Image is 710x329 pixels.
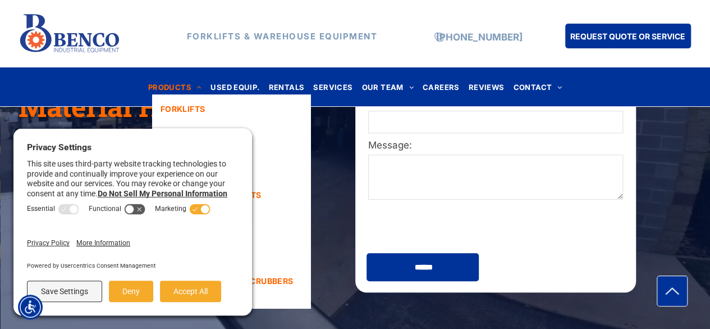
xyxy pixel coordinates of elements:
[309,79,357,94] a: SERVICES
[368,138,623,153] label: Message:
[436,31,523,43] a: [PHONE_NUMBER]
[152,94,310,123] a: FORKLIFTS
[19,125,107,162] span: Needs!
[264,79,309,94] a: RENTALS
[187,31,378,42] strong: FORKLIFTS & WAREHOUSE EQUIPMENT
[418,79,464,94] a: CAREERS
[509,79,566,94] a: CONTACT
[368,207,521,246] iframe: reCAPTCHA
[152,123,310,152] a: HYUNDAI FORKLIFTS
[148,79,202,94] span: PRODUCTS
[206,79,264,94] a: USED EQUIP.
[19,88,263,125] span: Material Handling
[464,79,509,94] a: REVIEWS
[144,79,207,94] a: PRODUCTS
[161,103,205,115] span: FORKLIFTS
[570,26,685,47] span: REQUEST QUOTE OR SERVICE
[565,24,691,48] a: REQUEST QUOTE OR SERVICE
[18,295,43,319] div: Accessibility Menu
[357,79,418,94] a: OUR TEAM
